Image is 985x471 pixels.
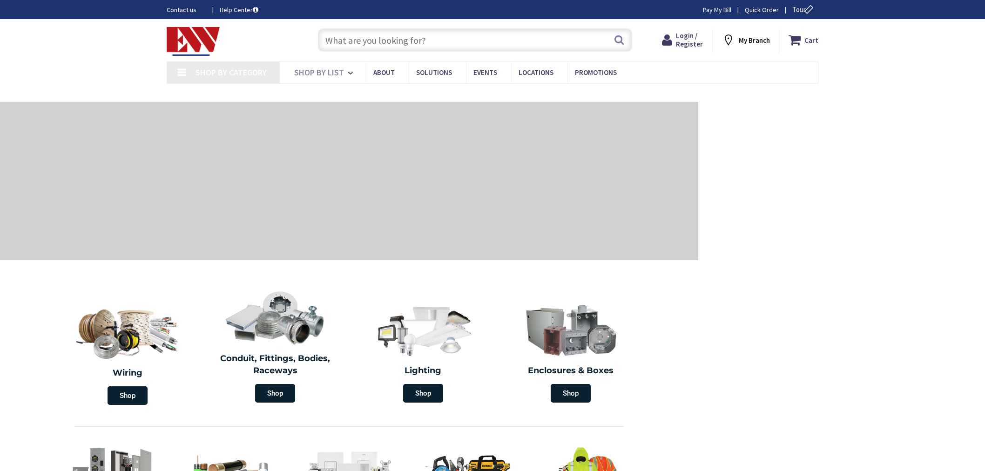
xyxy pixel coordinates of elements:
h2: Wiring [58,367,197,379]
a: Login / Register [662,32,703,48]
span: Shop [108,386,148,405]
h2: Enclosures & Boxes [504,365,638,377]
div: My Branch [722,32,770,48]
a: Pay My Bill [703,5,731,14]
span: Solutions [416,68,452,77]
a: Enclosures & Boxes Shop [499,298,643,407]
span: Shop By List [294,67,344,78]
a: Quick Order [745,5,779,14]
span: Events [473,68,497,77]
span: Tour [792,5,816,14]
a: Conduit, Fittings, Bodies, Raceways Shop [204,286,347,407]
a: Contact us [167,5,205,14]
span: Shop By Category [196,67,267,78]
strong: Cart [804,32,818,48]
a: Lighting Shop [351,298,495,407]
strong: My Branch [739,36,770,45]
img: Electrical Wholesalers, Inc. [167,27,220,56]
span: Login / Register [676,31,703,48]
a: Cart [789,32,818,48]
a: Wiring Shop [54,298,202,410]
span: Locations [519,68,553,77]
input: What are you looking for? [318,28,632,52]
span: Promotions [575,68,617,77]
span: Shop [551,384,591,403]
h2: Conduit, Fittings, Bodies, Raceways [209,353,343,377]
h2: Lighting [356,365,490,377]
span: Shop [403,384,443,403]
span: Shop [255,384,295,403]
a: Help Center [220,5,258,14]
span: About [373,68,395,77]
